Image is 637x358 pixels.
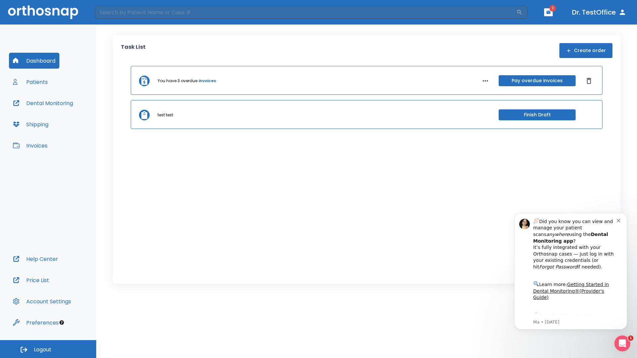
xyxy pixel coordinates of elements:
[9,53,59,69] button: Dashboard
[504,203,637,340] iframe: Intercom notifications message
[29,110,88,122] a: App Store
[9,293,75,309] button: Account Settings
[95,6,516,19] input: Search by Patient Name or Case #
[499,75,576,86] button: Pay overdue invoices
[569,6,629,18] button: Dr. TestOffice
[628,335,633,341] span: 1
[559,43,612,58] button: Create order
[9,116,52,132] button: Shipping
[9,315,63,330] button: Preferences
[158,78,197,84] p: You have 3 overdue
[158,112,173,118] p: test test
[9,138,51,153] button: Invoices
[9,74,52,90] button: Patients
[9,251,62,267] button: Help Center
[112,14,118,20] button: Dismiss notification
[121,43,146,58] p: Task List
[584,76,594,86] button: Dismiss
[8,5,78,19] img: Orthosnap
[499,109,576,120] button: Finish Draft
[59,320,65,326] div: Tooltip anchor
[9,272,53,288] button: Price List
[34,346,51,353] span: Logout
[29,116,112,122] p: Message from Ma, sent 2w ago
[549,5,556,12] span: 1
[9,95,77,111] button: Dental Monitoring
[614,335,630,351] iframe: Intercom live chat
[199,78,216,84] a: invoices
[29,108,112,142] div: Download the app: | ​ Let us know if you need help getting started!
